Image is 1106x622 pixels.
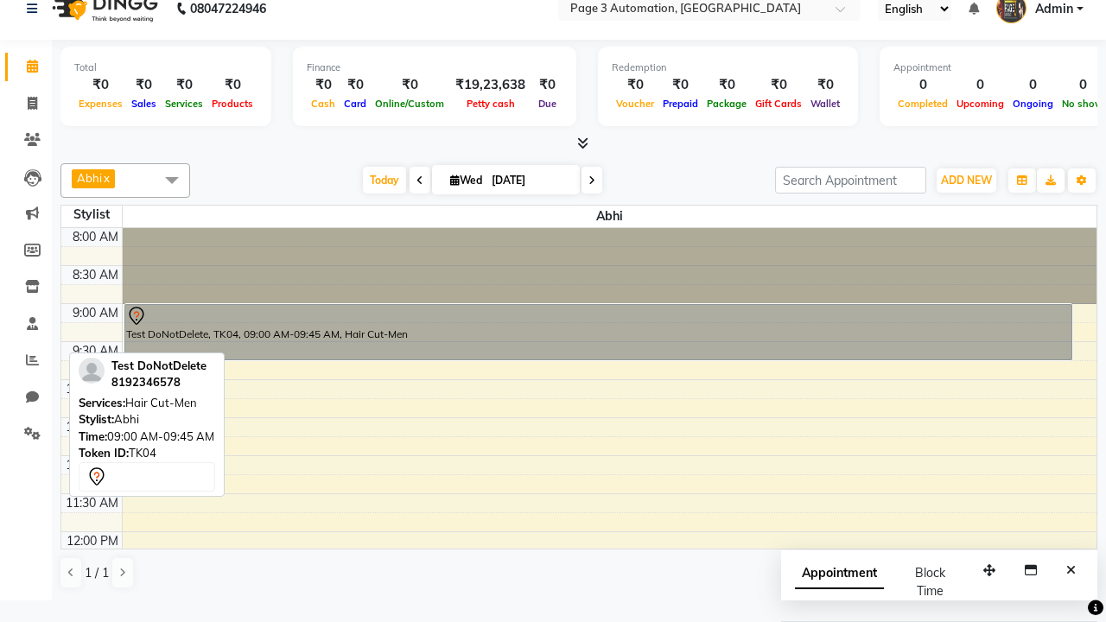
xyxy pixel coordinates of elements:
img: profile [79,358,105,384]
div: ₹0 [658,75,702,95]
div: 10:00 AM [62,380,122,398]
div: 12:00 PM [63,532,122,550]
div: Redemption [612,60,844,75]
span: ADD NEW [941,174,992,187]
span: Stylist: [79,412,114,426]
span: Wallet [806,98,844,110]
span: Package [702,98,751,110]
span: Test DoNotDelete [111,359,207,372]
span: Products [207,98,257,110]
span: Completed [893,98,952,110]
div: ₹0 [371,75,448,95]
span: Expenses [74,98,127,110]
input: 2025-10-01 [486,168,573,194]
span: Upcoming [952,98,1008,110]
span: Due [534,98,561,110]
span: Sales [127,98,161,110]
div: ₹0 [612,75,658,95]
span: Services [161,98,207,110]
div: ₹0 [74,75,127,95]
div: ₹0 [127,75,161,95]
span: Time: [79,429,107,443]
span: Abhi [77,171,102,185]
span: Voucher [612,98,658,110]
span: Today [363,167,406,194]
span: Wed [446,174,486,187]
div: ₹0 [702,75,751,95]
span: Prepaid [658,98,702,110]
div: Finance [307,60,563,75]
div: ₹0 [532,75,563,95]
span: Petty cash [462,98,519,110]
div: TK04 [79,445,215,462]
span: Appointment [795,558,884,589]
span: Services: [79,396,125,409]
div: ₹0 [161,75,207,95]
div: 11:30 AM [62,494,122,512]
div: 8:00 AM [69,228,122,246]
button: ADD NEW [937,168,996,193]
button: Close [1058,557,1084,584]
div: Abhi [79,411,215,428]
span: Online/Custom [371,98,448,110]
div: 0 [1008,75,1058,95]
div: 9:30 AM [69,342,122,360]
span: Ongoing [1008,98,1058,110]
span: Hair Cut-Men [125,396,197,409]
input: Search Appointment [775,167,926,194]
span: Gift Cards [751,98,806,110]
div: 8:30 AM [69,266,122,284]
div: Total [74,60,257,75]
div: ₹0 [751,75,806,95]
div: 10:30 AM [62,418,122,436]
div: ₹0 [806,75,844,95]
span: Block Time [915,565,945,599]
div: Stylist [61,206,122,224]
span: 1 / 1 [85,564,109,582]
span: Token ID: [79,446,129,460]
a: x [102,171,110,185]
span: Abhi [123,206,1097,227]
div: ₹0 [307,75,340,95]
div: 11:00 AM [62,456,122,474]
span: Card [340,98,371,110]
div: 0 [893,75,952,95]
div: 8192346578 [111,374,207,391]
div: 0 [952,75,1008,95]
div: ₹0 [207,75,257,95]
div: ₹0 [340,75,371,95]
div: 9:00 AM [69,304,122,322]
div: 09:00 AM-09:45 AM [79,428,215,446]
div: ₹19,23,638 [448,75,532,95]
span: Cash [307,98,340,110]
